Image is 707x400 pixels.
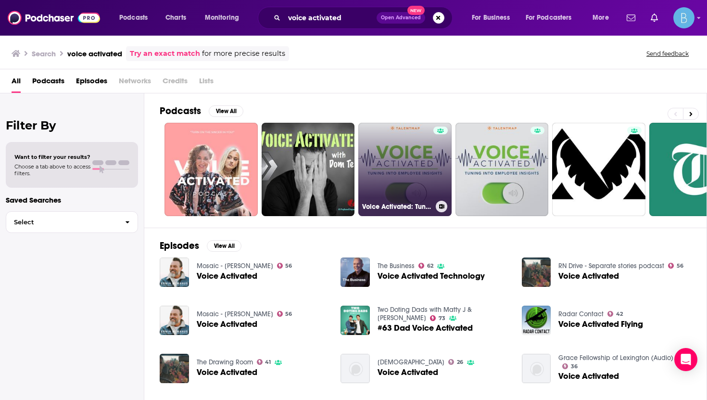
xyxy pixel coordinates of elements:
a: Voice Activated [558,372,619,380]
span: For Business [472,11,510,25]
span: Monitoring [205,11,239,25]
span: for more precise results [202,48,285,59]
img: #63 Dad Voice Activated [341,306,370,335]
img: Voice Activated [522,258,551,287]
img: Voice Activated [522,354,551,383]
a: Try an exact match [130,48,200,59]
a: Voice Activated [197,320,257,328]
a: Voice Activated: Tuning Employee Insights At Work [358,123,452,216]
h3: Voice Activated: Tuning Employee Insights At Work [362,203,432,211]
span: Networks [119,73,151,93]
span: 36 [571,364,578,369]
span: Lists [199,73,214,93]
a: Voice Activated [378,368,438,376]
button: open menu [198,10,252,26]
h3: voice activated [67,49,122,58]
span: Episodes [76,73,107,93]
a: Charts [159,10,192,26]
span: 42 [616,312,623,316]
p: Saved Searches [6,195,138,205]
img: Voice Activated [341,354,370,383]
a: 62 [418,263,433,269]
button: Show profile menu [673,7,694,28]
span: Charts [165,11,186,25]
a: Voice Activated Technology [378,272,485,280]
span: Choose a tab above to access filters. [14,163,90,177]
a: Mosaic - Erwin McManus [197,310,273,318]
a: Voice Activated [197,368,257,376]
span: Logged in as BLASTmedia [673,7,694,28]
a: EpisodesView All [160,240,241,252]
span: 73 [439,316,445,321]
button: open menu [586,10,621,26]
img: Voice Activated [160,354,189,383]
a: Two Doting Dads with Matty J & Ash [378,306,472,322]
span: 56 [285,264,292,268]
span: More [593,11,609,25]
h3: Search [32,49,56,58]
button: Select [6,211,138,233]
img: User Profile [673,7,694,28]
input: Search podcasts, credits, & more... [284,10,377,26]
a: The Drawing Room [197,358,253,366]
button: View All [207,240,241,252]
h2: Filter By [6,118,138,132]
h2: Podcasts [160,105,201,117]
span: Podcasts [119,11,148,25]
a: Voice Activated [197,272,257,280]
a: Show notifications dropdown [647,10,662,26]
span: 26 [457,360,463,364]
a: 26 [448,359,463,365]
span: Want to filter your results? [14,154,90,160]
a: All [12,73,21,93]
span: Credits [163,73,188,93]
span: New [407,6,425,15]
button: View All [209,105,243,117]
img: Voice Activated [160,306,189,335]
a: Show notifications dropdown [623,10,639,26]
a: 42 [607,311,623,317]
a: Grace Fellowship of Lexington (Audio) [558,354,673,362]
img: Voice Activated [160,258,189,287]
a: RN Drive - Separate stories podcast [558,262,664,270]
a: Radar Contact [558,310,604,318]
a: Voice Activated [558,272,619,280]
div: Search podcasts, credits, & more... [267,7,462,29]
a: Podcasts [32,73,64,93]
img: Podchaser - Follow, Share and Rate Podcasts [8,9,100,27]
h2: Episodes [160,240,199,252]
a: Oasis City Church [378,358,444,366]
a: #63 Dad Voice Activated [378,324,473,332]
img: Voice Activated Flying [522,306,551,335]
span: Select [6,219,117,225]
button: open menu [465,10,522,26]
span: Open Advanced [381,15,421,20]
a: 56 [277,263,292,269]
button: Send feedback [644,50,692,58]
a: 56 [277,311,292,317]
div: Open Intercom Messenger [674,348,697,371]
img: Voice Activated Technology [341,258,370,287]
a: 56 [668,263,683,269]
span: 62 [427,264,433,268]
span: 56 [677,264,683,268]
